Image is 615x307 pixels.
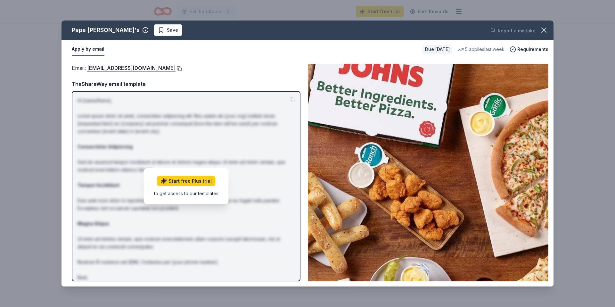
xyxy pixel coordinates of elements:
[72,25,140,35] div: Papa [PERSON_NAME]'s
[87,64,176,72] a: [EMAIL_ADDRESS][DOMAIN_NAME]
[157,176,216,186] a: Start free Plus trial
[510,46,548,53] button: Requirements
[167,26,178,34] span: Save
[78,144,133,149] strong: Consectetur Adipiscing
[457,46,504,53] div: 5 applies last week
[72,43,104,56] button: Apply by email
[154,190,218,196] div: to get access to our templates
[78,182,119,188] strong: Tempor Incididunt
[490,27,536,35] button: Report a mistake
[308,64,548,281] img: Image for Papa John's
[154,24,182,36] button: Save
[78,97,295,289] p: Hi [name/there], Lorem ipsum dolor sit amet, consectetur adipiscing elit. Nos autem ab [your org]...
[422,45,452,54] div: Due [DATE]
[78,221,109,226] strong: Magna Aliqua
[72,65,176,71] span: Email :
[72,80,300,88] div: TheShareWay email template
[517,46,548,53] span: Requirements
